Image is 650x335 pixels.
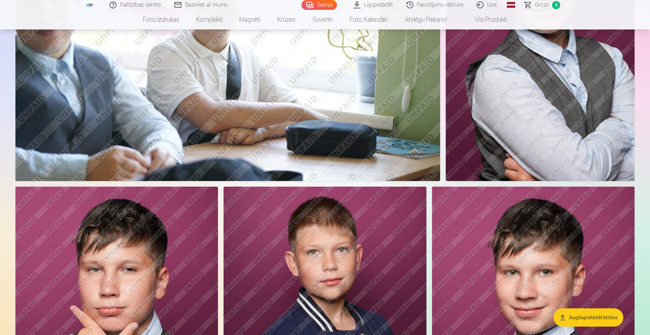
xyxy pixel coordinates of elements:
a: Komplekti [188,10,231,29]
a: Foto kalendāri [341,10,396,29]
a: Magnēti [231,10,269,29]
a: Visi produkti [455,10,516,29]
a: Krūzes [269,10,304,29]
img: /fa1 [86,3,93,7]
button: Augšupielādēt bildes [553,308,623,327]
span: Grozs [535,1,549,9]
span: 4 [552,1,560,9]
a: Atslēgu piekariņi [396,10,455,29]
a: Suvenīri [304,10,341,29]
a: Foto izdrukas [134,10,188,29]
